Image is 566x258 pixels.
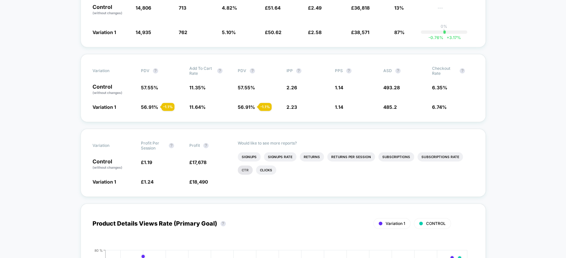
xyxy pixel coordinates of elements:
[335,104,343,110] span: 1.14
[443,35,461,40] span: 3.17 %
[141,104,158,110] span: 56.91 %
[264,152,296,161] li: Signups Rate
[189,85,206,90] span: 11.35 %
[238,68,246,73] span: PDV
[250,68,255,73] button: ?
[238,141,473,146] p: Would like to see more reports?
[222,5,237,11] span: 4.82 %
[189,179,208,185] span: £
[432,66,456,76] span: Checkout Rate
[93,179,116,185] span: Variation 1
[93,29,116,35] span: Variation 1
[136,5,151,11] span: 14,806
[386,221,405,226] span: Variation 1
[286,104,297,110] span: 2.23
[311,29,322,35] span: 2.58
[238,165,253,175] li: Ctr
[300,152,324,161] li: Returns
[189,66,214,76] span: Add To Cart Rate
[169,143,174,148] button: ?
[308,29,322,35] span: £
[144,159,152,165] span: 1.19
[286,85,297,90] span: 2.26
[220,221,226,226] button: ?
[311,5,322,11] span: 2.49
[93,91,122,95] span: (without changes)
[256,165,276,175] li: Clicks
[161,103,174,111] div: - 1.1 %
[447,35,449,40] span: +
[93,84,134,95] p: Control
[460,68,465,73] button: ?
[335,85,343,90] span: 1.14
[354,5,370,11] span: 36,818
[136,29,151,35] span: 14,935
[238,152,261,161] li: Signups
[432,85,447,90] span: 6.35 %
[192,159,207,165] span: 17,678
[296,68,301,73] button: ?
[378,152,414,161] li: Subscriptions
[153,68,158,73] button: ?
[189,143,200,148] span: Profit
[265,5,281,11] span: £
[268,29,282,35] span: 50.62
[238,85,255,90] span: 57.55 %
[144,179,154,185] span: 1.24
[383,68,392,73] span: ASD
[327,152,375,161] li: Returns Per Session
[93,66,129,76] span: Variation
[394,29,405,35] span: 87%
[217,68,222,73] button: ?
[346,68,351,73] button: ?
[93,104,116,110] span: Variation 1
[443,29,445,34] p: |
[189,104,206,110] span: 11.64 %
[351,29,369,35] span: £
[268,5,281,11] span: 51.64
[93,11,122,15] span: (without changes)
[383,85,400,90] span: 493.28
[203,143,209,148] button: ?
[383,104,397,110] span: 485.2
[428,35,443,40] span: -0.76 %
[437,6,474,16] span: ---
[93,4,129,16] p: Control
[394,5,404,11] span: 13%
[141,179,154,185] span: £
[93,159,134,170] p: Control
[354,29,369,35] span: 38,571
[417,152,463,161] li: Subscriptions Rate
[265,29,282,35] span: £
[192,179,208,185] span: 18,490
[179,5,186,11] span: 713
[259,103,272,111] div: - 1.1 %
[432,104,446,110] span: 6.74 %
[308,5,322,11] span: £
[141,159,152,165] span: £
[93,165,122,169] span: (without changes)
[351,5,370,11] span: £
[141,141,165,150] span: Profit Per Session
[238,104,255,110] span: 56.91 %
[222,29,236,35] span: 5.10 %
[395,68,401,73] button: ?
[441,24,447,29] p: 0%
[335,68,343,73] span: PPS
[141,68,150,73] span: PDV
[141,85,158,90] span: 57.55 %
[179,29,187,35] span: 762
[94,248,103,252] tspan: 80 %
[93,141,129,150] span: Variation
[286,68,293,73] span: IPP
[426,221,446,226] span: CONTROL
[189,159,207,165] span: £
